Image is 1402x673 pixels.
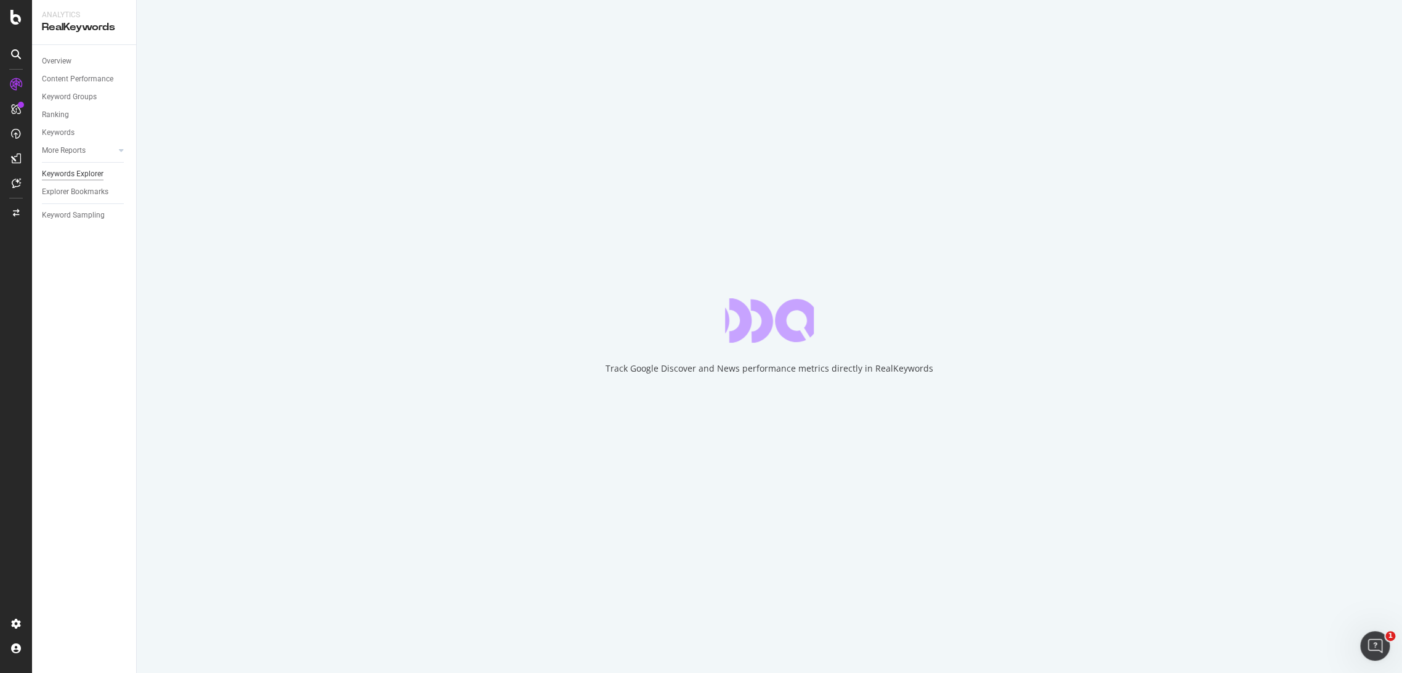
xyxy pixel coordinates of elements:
div: Content Performance [42,73,113,86]
a: Explorer Bookmarks [42,186,128,198]
div: RealKeywords [42,20,126,35]
iframe: Intercom live chat [1360,631,1390,661]
div: Keywords [42,126,75,139]
div: Keywords Explorer [42,168,103,181]
span: 1 [1385,631,1395,641]
a: Keywords [42,126,128,139]
a: More Reports [42,144,115,157]
a: Content Performance [42,73,128,86]
div: Keyword Sampling [42,209,105,222]
div: Analytics [42,10,126,20]
div: Ranking [42,108,69,121]
div: animation [725,298,814,343]
div: Keyword Groups [42,91,97,104]
a: Keyword Sampling [42,209,128,222]
a: Overview [42,55,128,68]
div: More Reports [42,144,86,157]
div: Explorer Bookmarks [42,186,108,198]
a: Keywords Explorer [42,168,128,181]
a: Keyword Groups [42,91,128,104]
div: Overview [42,55,71,68]
div: Track Google Discover and News performance metrics directly in RealKeywords [606,362,933,375]
a: Ranking [42,108,128,121]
